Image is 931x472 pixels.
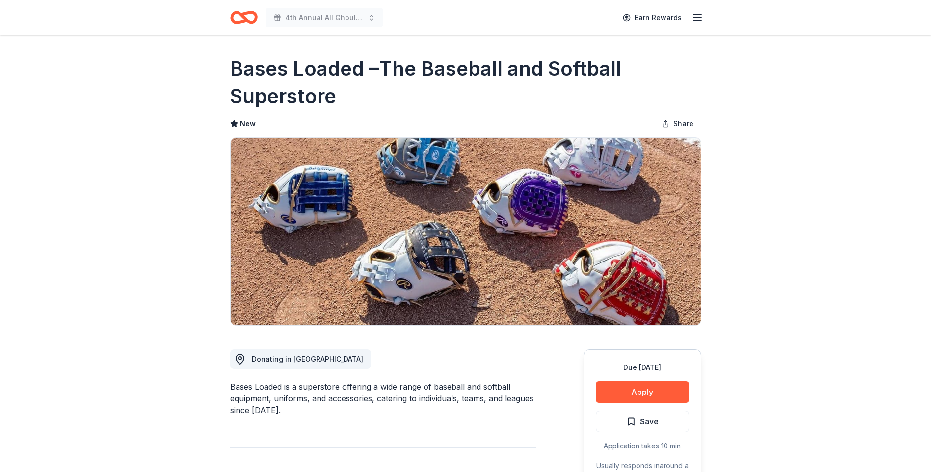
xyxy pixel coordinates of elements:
[596,411,689,432] button: Save
[617,9,688,26] a: Earn Rewards
[654,114,701,133] button: Share
[252,355,363,363] span: Donating in [GEOGRAPHIC_DATA]
[673,118,693,130] span: Share
[596,440,689,452] div: Application takes 10 min
[596,362,689,373] div: Due [DATE]
[231,138,701,325] img: Image for Bases Loaded –The Baseball and Softball Superstore
[640,415,659,428] span: Save
[230,55,701,110] h1: Bases Loaded –The Baseball and Softball Superstore
[596,381,689,403] button: Apply
[230,6,258,29] a: Home
[266,8,383,27] button: 4th Annual All Ghouls Gala
[285,12,364,24] span: 4th Annual All Ghouls Gala
[240,118,256,130] span: New
[230,381,536,416] div: Bases Loaded is a superstore offering a wide range of baseball and softball equipment, uniforms, ...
